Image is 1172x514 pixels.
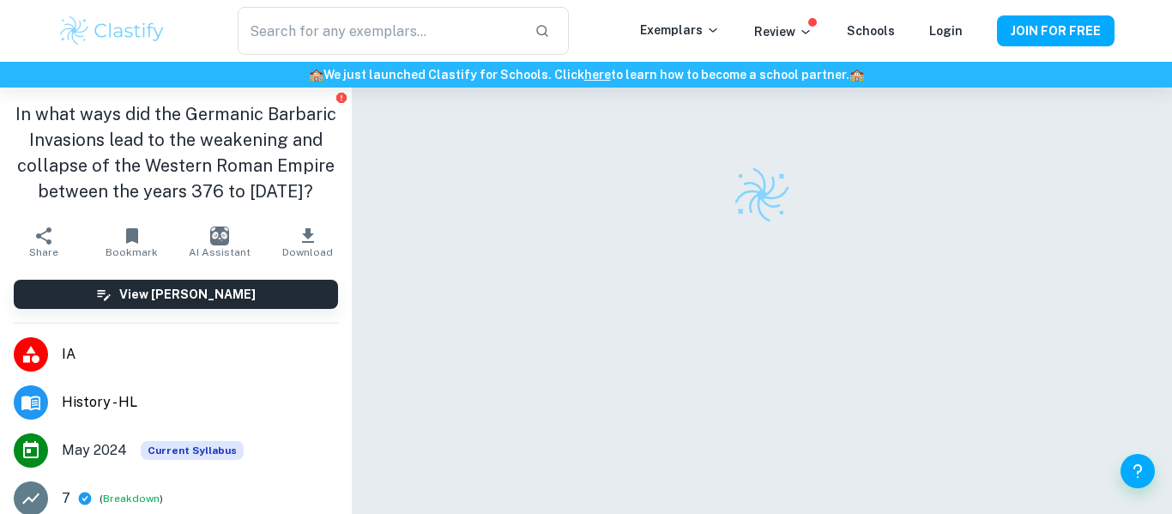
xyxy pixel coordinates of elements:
[282,246,333,258] span: Download
[263,218,351,266] button: Download
[1121,454,1155,488] button: Help and Feedback
[62,440,127,461] span: May 2024
[929,24,963,38] a: Login
[732,165,792,225] img: Clastify logo
[62,488,70,509] p: 7
[14,101,338,204] h1: In what ways did the Germanic Barbaric Invasions lead to the weakening and collapse of the Wester...
[210,227,229,245] img: AI Assistant
[309,68,323,82] span: 🏫
[119,285,256,304] h6: View [PERSON_NAME]
[62,392,338,413] span: History - HL
[103,491,160,506] button: Breakdown
[997,15,1115,46] button: JOIN FOR FREE
[584,68,611,82] a: here
[238,7,521,55] input: Search for any exemplars...
[88,218,175,266] button: Bookmark
[189,246,251,258] span: AI Assistant
[57,14,166,48] img: Clastify logo
[29,246,58,258] span: Share
[849,68,864,82] span: 🏫
[106,246,158,258] span: Bookmark
[847,24,895,38] a: Schools
[3,65,1169,84] h6: We just launched Clastify for Schools. Click to learn how to become a school partner.
[754,22,813,41] p: Review
[141,441,244,460] span: Current Syllabus
[14,280,338,309] button: View [PERSON_NAME]
[62,344,338,365] span: IA
[335,91,348,104] button: Report issue
[176,218,263,266] button: AI Assistant
[100,491,163,507] span: ( )
[141,441,244,460] div: This exemplar is based on the current syllabus. Feel free to refer to it for inspiration/ideas wh...
[640,21,720,39] p: Exemplars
